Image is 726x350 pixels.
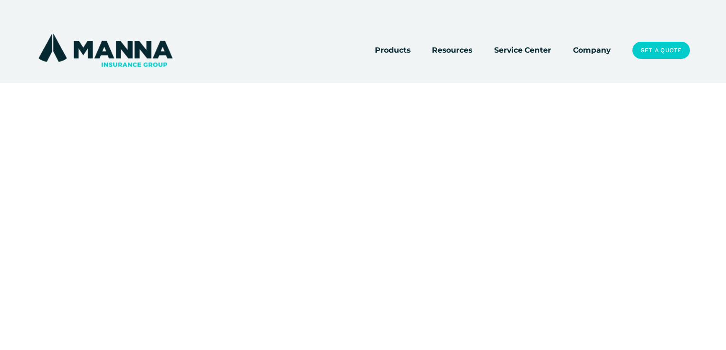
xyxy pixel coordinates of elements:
[632,42,690,59] a: Get a Quote
[494,44,551,57] a: Service Center
[36,32,174,69] img: Manna Insurance Group
[375,44,411,57] a: folder dropdown
[375,44,411,56] span: Products
[432,44,472,57] a: folder dropdown
[573,44,611,57] a: Company
[432,44,472,56] span: Resources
